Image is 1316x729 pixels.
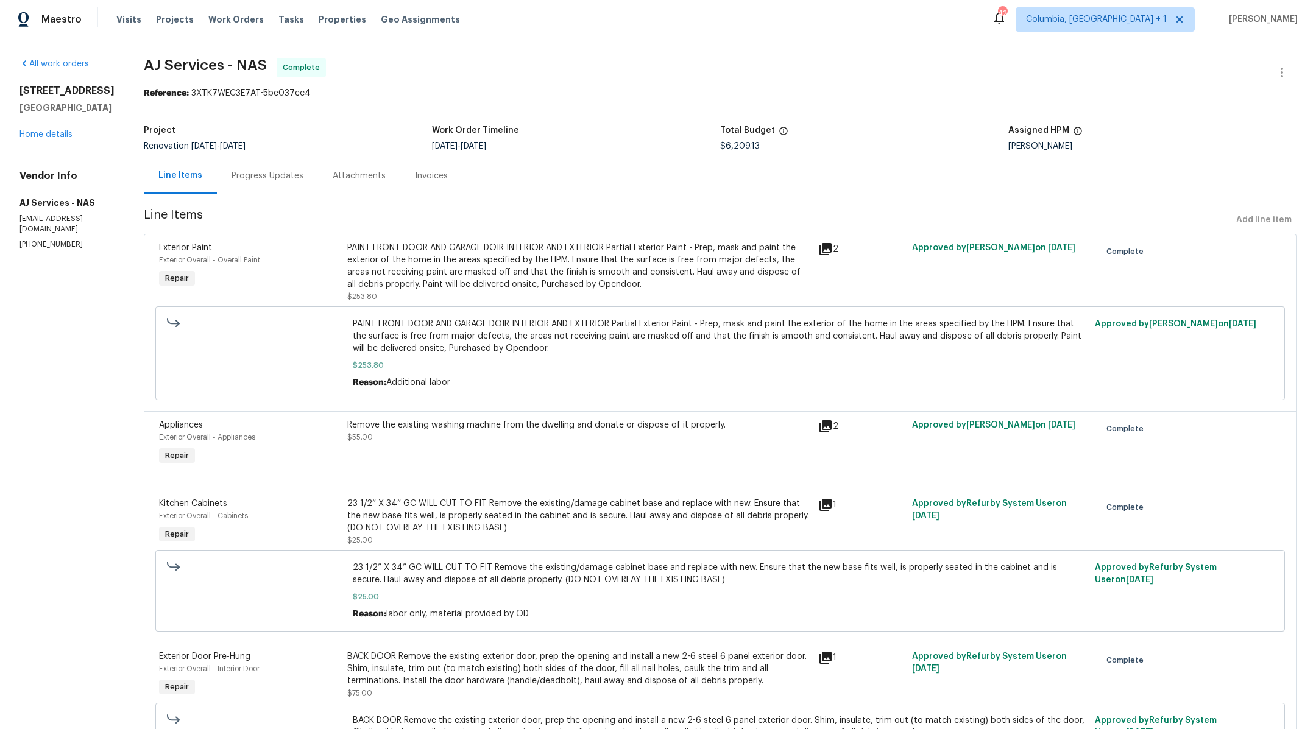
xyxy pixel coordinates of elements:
h5: AJ Services - NAS [19,197,115,209]
span: Repair [160,528,194,540]
div: 3XTK7WEC3E7AT-5be037ec4 [144,87,1297,99]
p: [PHONE_NUMBER] [19,239,115,250]
span: Repair [160,272,194,284]
span: - [432,142,486,150]
span: Additional labor [386,378,450,387]
span: - [191,142,246,150]
span: Exterior Door Pre-Hung [159,652,250,661]
span: [DATE] [461,142,486,150]
span: Complete [283,62,325,74]
span: Exterior Overall - Overall Paint [159,256,260,264]
h5: Total Budget [720,126,775,135]
span: Approved by Refurby System User on [912,652,1067,673]
div: Invoices [415,170,448,182]
div: 42 [998,7,1006,19]
span: Complete [1106,501,1148,513]
span: $253.80 [347,293,377,300]
div: 1 [818,498,905,512]
div: 23 1/2” X 34” GC WILL CUT TO FIT Remove the existing/damage cabinet base and replace with new. En... [347,498,811,534]
div: 2 [818,242,905,256]
span: Tasks [278,15,304,24]
h5: [GEOGRAPHIC_DATA] [19,102,115,114]
div: Attachments [333,170,386,182]
span: Repair [160,449,194,462]
div: PAINT FRONT DOOR AND GARAGE DOIR INTERIOR AND EXTERIOR Partial Exterior Paint - Prep, mask and pa... [347,242,811,291]
span: Exterior Overall - Interior Door [159,665,260,672]
div: Line Items [158,169,202,181]
span: The hpm assigned to this work order. [1073,126,1083,142]
span: Approved by Refurby System User on [912,499,1067,520]
h5: Project [144,126,175,135]
span: $25.00 [347,537,373,544]
span: Maestro [41,13,82,26]
span: Approved by [PERSON_NAME] on [912,421,1075,429]
div: 2 [818,419,905,434]
span: [DATE] [220,142,246,150]
span: Exterior Overall - Cabinets [159,512,248,519]
span: [DATE] [1229,320,1256,328]
span: [DATE] [1048,244,1075,252]
b: Reference: [144,89,189,97]
span: Appliances [159,421,203,429]
span: Properties [319,13,366,26]
span: Approved by Refurby System User on [1095,563,1217,584]
span: Line Items [144,209,1231,231]
span: Complete [1106,245,1148,258]
span: Approved by [PERSON_NAME] on [1095,320,1256,328]
span: Renovation [144,142,246,150]
span: [DATE] [191,142,217,150]
span: Complete [1106,423,1148,435]
span: 23 1/2” X 34” GC WILL CUT TO FIT Remove the existing/damage cabinet base and replace with new. En... [353,562,1088,586]
span: labor only, material provided by OD [386,610,529,618]
span: [DATE] [1126,576,1153,584]
div: Remove the existing washing machine from the dwelling and donate or dispose of it properly. [347,419,811,431]
span: Work Orders [208,13,264,26]
span: PAINT FRONT DOOR AND GARAGE DOIR INTERIOR AND EXTERIOR Partial Exterior Paint - Prep, mask and pa... [353,318,1088,354]
div: 1 [818,650,905,665]
span: [DATE] [912,512,939,520]
span: [PERSON_NAME] [1224,13,1298,26]
span: Exterior Paint [159,244,212,252]
span: Columbia, [GEOGRAPHIC_DATA] + 1 [1026,13,1167,26]
span: Visits [116,13,141,26]
a: All work orders [19,60,89,68]
div: Progress Updates [232,170,303,182]
h2: [STREET_ADDRESS] [19,85,115,97]
span: $253.80 [353,359,1088,372]
span: $55.00 [347,434,373,441]
span: Reason: [353,378,386,387]
a: Home details [19,130,73,139]
span: [DATE] [912,664,939,673]
h5: Work Order Timeline [432,126,519,135]
span: AJ Services - NAS [144,58,267,72]
span: Complete [1106,654,1148,666]
p: [EMAIL_ADDRESS][DOMAIN_NAME] [19,214,115,234]
span: Projects [156,13,194,26]
span: The total cost of line items that have been proposed by Opendoor. This sum includes line items th... [779,126,788,142]
span: [DATE] [432,142,458,150]
span: Approved by [PERSON_NAME] on [912,244,1075,252]
h4: Vendor Info [19,170,115,182]
span: [DATE] [1048,421,1075,429]
span: Exterior Overall - Appliances [159,434,255,441]
span: $75.00 [347,689,372,697]
span: Kitchen Cabinets [159,499,227,508]
span: Reason: [353,610,386,618]
span: $6,209.13 [720,142,760,150]
span: $25.00 [353,591,1088,603]
span: Geo Assignments [381,13,460,26]
h5: Assigned HPM [1008,126,1069,135]
div: BACK DOOR Remove the existing exterior door, prep the opening and install a new 2-6 steel 6 panel... [347,650,811,687]
div: [PERSON_NAME] [1008,142,1297,150]
span: Repair [160,681,194,693]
